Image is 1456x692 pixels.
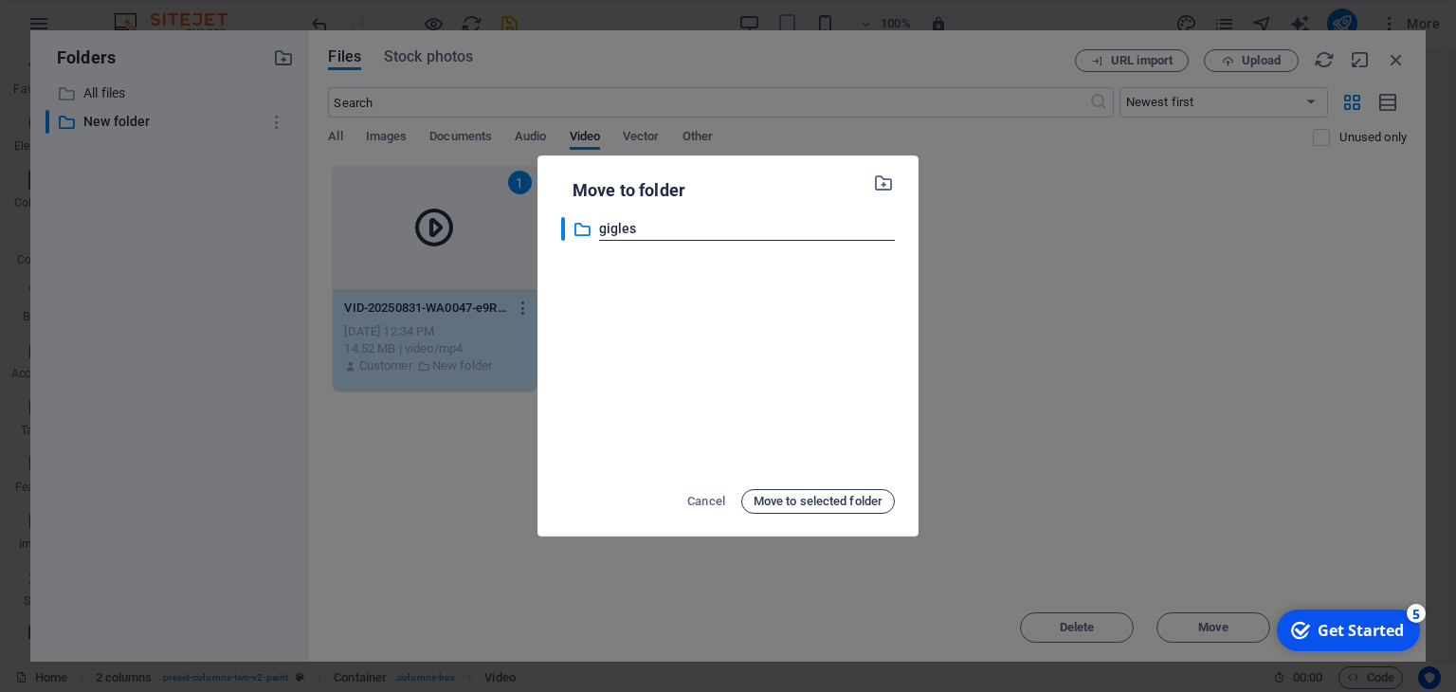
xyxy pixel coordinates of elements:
[51,18,137,39] div: Get Started
[741,489,895,514] button: Move to selected folder
[10,8,154,49] div: Get Started 5 items remaining, 0% complete
[561,217,565,241] div: ​
[682,486,730,517] button: Cancel
[140,2,159,21] div: 5
[561,178,685,203] p: Move to folder
[754,490,883,513] span: Move to selected folder
[687,490,725,513] span: Cancel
